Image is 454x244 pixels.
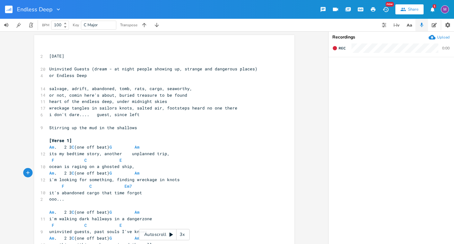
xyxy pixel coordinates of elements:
span: Em7 [124,183,132,189]
span: F [62,183,64,189]
span: i'm walking dark hallways in a dangerzone [49,216,152,221]
span: or not, comin here's about, buried treasure to be found [49,92,187,98]
div: 3x [177,229,188,240]
div: Autoscroll [139,229,190,240]
span: Am [49,144,54,150]
div: Recordings [332,35,450,39]
div: Transpose [120,23,137,27]
span: . 2 3 (one off beat) [49,170,142,176]
span: [Verse 1] [49,138,72,143]
span: i'm looking for something, finding wreckage in knots [49,177,180,182]
span: C [84,157,87,163]
button: Rec [330,43,348,53]
span: . 2 3 (one off beat) [49,235,142,241]
div: BPM [42,23,49,27]
span: G [109,170,112,176]
span: uninvited guests, past souls I've known [49,229,147,234]
span: C [89,183,92,189]
span: heart of the endless deep, under midnight skies [49,99,167,104]
button: Share [395,4,424,14]
div: Share [408,7,419,12]
span: Am [49,235,54,241]
span: Am [135,170,140,176]
span: Am [135,209,140,215]
span: G [109,235,112,241]
span: [DATE] [49,53,64,59]
span: Am [49,209,54,215]
span: Endless Deep [17,7,53,12]
span: C [84,222,87,228]
span: Uninvited Guests (dream - at night people showing up, strange and dangerous places) [49,66,257,72]
span: Rec [339,46,346,51]
span: E [119,222,122,228]
span: C [72,209,74,215]
span: Am [49,170,54,176]
span: it's abandoned cargo that time forgot [49,190,142,196]
div: 0:00 [442,46,450,50]
button: Upload [429,34,450,41]
div: melindameshad [441,5,449,13]
span: . 2 3 (one off beat) [49,144,142,150]
span: or Endless Deep [49,73,87,78]
span: Am [135,235,140,241]
span: C [72,235,74,241]
button: 1 [426,4,439,15]
span: G [109,209,112,215]
div: New [386,2,394,7]
span: . 2 3 (one off beat) [49,209,142,215]
div: Key [73,23,79,27]
span: C Major [84,22,98,28]
span: C [72,144,74,150]
span: ooo... [49,196,64,202]
span: G [109,144,112,150]
span: C [72,170,74,176]
span: F [52,222,54,228]
div: Upload [437,35,450,40]
span: Stirring up the mud in the shallows [49,125,137,130]
span: Am [135,144,140,150]
span: F [52,157,54,163]
span: salvage, adrift, abandoned, tomb, rats, cargo, seaworthy, [49,86,192,91]
span: ocean is raging on a ghosted ship, [49,164,135,169]
button: New [379,4,392,15]
span: wreckage tangles in sailors knots, salted air, footsteps heard no one there [49,105,237,111]
button: M [441,2,449,17]
span: its my bedtime story, another unplanned trip, [49,151,170,156]
span: E [119,157,122,163]
div: 1 [433,4,436,8]
span: i don't dare.... guest, since left [49,112,140,117]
